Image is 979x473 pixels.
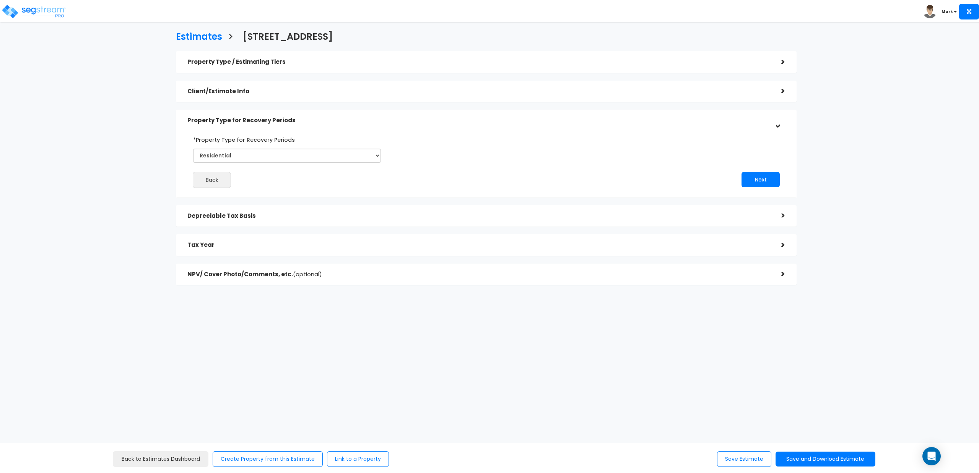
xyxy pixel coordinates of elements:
[193,133,295,144] label: *Property Type for Recovery Periods
[770,268,785,280] div: >
[770,85,785,97] div: >
[293,270,322,278] span: (optional)
[770,56,785,68] div: >
[187,88,770,95] h5: Client/Estimate Info
[922,447,941,465] div: Open Intercom Messenger
[243,32,333,44] h3: [STREET_ADDRESS]
[237,24,333,47] a: [STREET_ADDRESS]
[327,451,389,467] button: Link to a Property
[1,4,66,19] img: logo_pro_r.png
[187,271,770,278] h5: NPV/ Cover Photo/Comments, etc.
[923,5,937,18] img: avatar.png
[717,451,771,467] button: Save Estimate
[213,451,323,467] button: Create Property from this Estimate
[776,452,875,467] button: Save and Download Estimate
[170,24,222,47] a: Estimates
[193,172,231,188] button: Back
[176,32,222,44] h3: Estimates
[187,213,770,219] h5: Depreciable Tax Basis
[187,59,770,65] h5: Property Type / Estimating Tiers
[771,113,783,128] div: >
[187,117,770,124] h5: Property Type for Recovery Periods
[228,32,233,44] h3: >
[770,210,785,222] div: >
[742,172,780,187] button: Next
[113,451,208,467] a: Back to Estimates Dashboard
[187,242,770,248] h5: Tax Year
[942,9,953,15] b: Mark
[770,239,785,251] div: >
